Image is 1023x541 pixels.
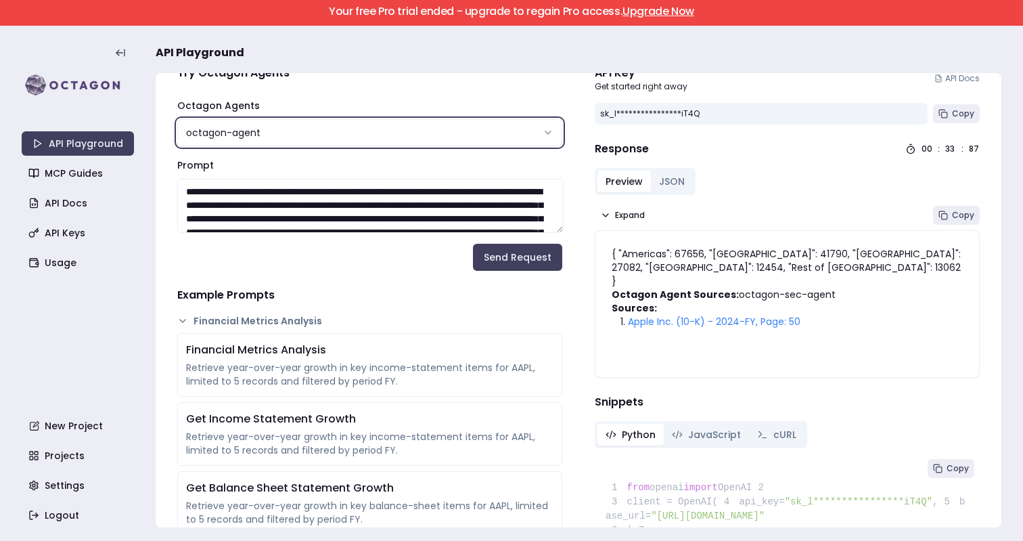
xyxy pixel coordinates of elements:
[177,287,562,303] h4: Example Prompts
[969,144,980,154] div: 87
[961,144,963,154] div: :
[177,314,562,328] button: Financial Metrics Analysis
[718,482,752,493] span: OpenAI
[23,503,135,527] a: Logout
[186,342,553,358] div: Financial Metrics Analysis
[186,430,553,457] div: Retrieve year-over-year growth in key income-statement items for AAPL, limited to 5 records and f...
[597,171,651,192] button: Preview
[23,191,135,215] a: API Docs
[612,288,739,301] strong: Octagon Agent Sources:
[922,144,932,154] div: 00
[23,221,135,245] a: API Keys
[773,428,796,441] span: cURL
[650,482,683,493] span: openai
[622,428,656,441] span: Python
[947,463,969,474] span: Copy
[177,65,562,81] h4: Try Octagon Agents
[739,496,784,507] span: api_key=
[595,394,980,410] h4: Snippets
[627,482,650,493] span: from
[186,411,553,427] div: Get Income Statement Growth
[595,141,649,157] h4: Response
[177,158,214,172] label: Prompt
[952,108,974,119] span: Copy
[186,361,553,388] div: Retrieve year-over-year growth in key income-statement items for AAPL, limited to 5 records and f...
[23,414,135,438] a: New Project
[12,6,1011,17] h5: Your free Pro trial ended - upgrade to regain Pro access.
[938,144,940,154] div: :
[156,45,244,61] span: API Playground
[23,161,135,186] a: MCP Guides
[23,473,135,498] a: Settings
[928,459,974,478] button: Copy
[622,3,694,19] a: Upgrade Now
[688,428,741,441] span: JavaScript
[938,495,959,509] span: 5
[612,288,963,301] p: octagon-sec-agent
[932,496,938,507] span: ,
[633,523,654,538] span: 7
[23,443,135,468] a: Projects
[606,525,633,536] span: )
[186,480,553,496] div: Get Balance Sheet Statement Growth
[933,206,980,225] button: Copy
[22,131,134,156] a: API Playground
[934,73,980,84] a: API Docs
[595,206,650,225] button: Expand
[177,99,260,112] label: Octagon Agents
[615,210,645,221] span: Expand
[952,210,974,221] span: Copy
[473,244,562,271] button: Send Request
[612,301,657,315] strong: Sources:
[628,315,800,328] a: Apple Inc. (10-K) - 2024-FY, Page: 50
[945,144,956,154] div: 33
[933,104,980,123] button: Copy
[752,481,773,495] span: 2
[186,499,553,526] div: Retrieve year-over-year growth in key balance-sheet items for AAPL, limited to 5 records and filt...
[612,247,963,288] p: { "Americas": 67656, "[GEOGRAPHIC_DATA]": 41790, "[GEOGRAPHIC_DATA]": 27082, "[GEOGRAPHIC_DATA]":...
[595,81,687,92] p: Get started right away
[606,481,627,495] span: 1
[684,482,718,493] span: import
[651,171,693,192] button: JSON
[22,72,134,99] img: logo-rect-yK7x_WSZ.svg
[23,251,135,275] a: Usage
[651,511,765,521] span: "[URL][DOMAIN_NAME]"
[606,523,627,538] span: 6
[606,495,627,509] span: 3
[718,495,740,509] span: 4
[606,496,718,507] span: client = OpenAI(
[595,65,687,81] div: API Key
